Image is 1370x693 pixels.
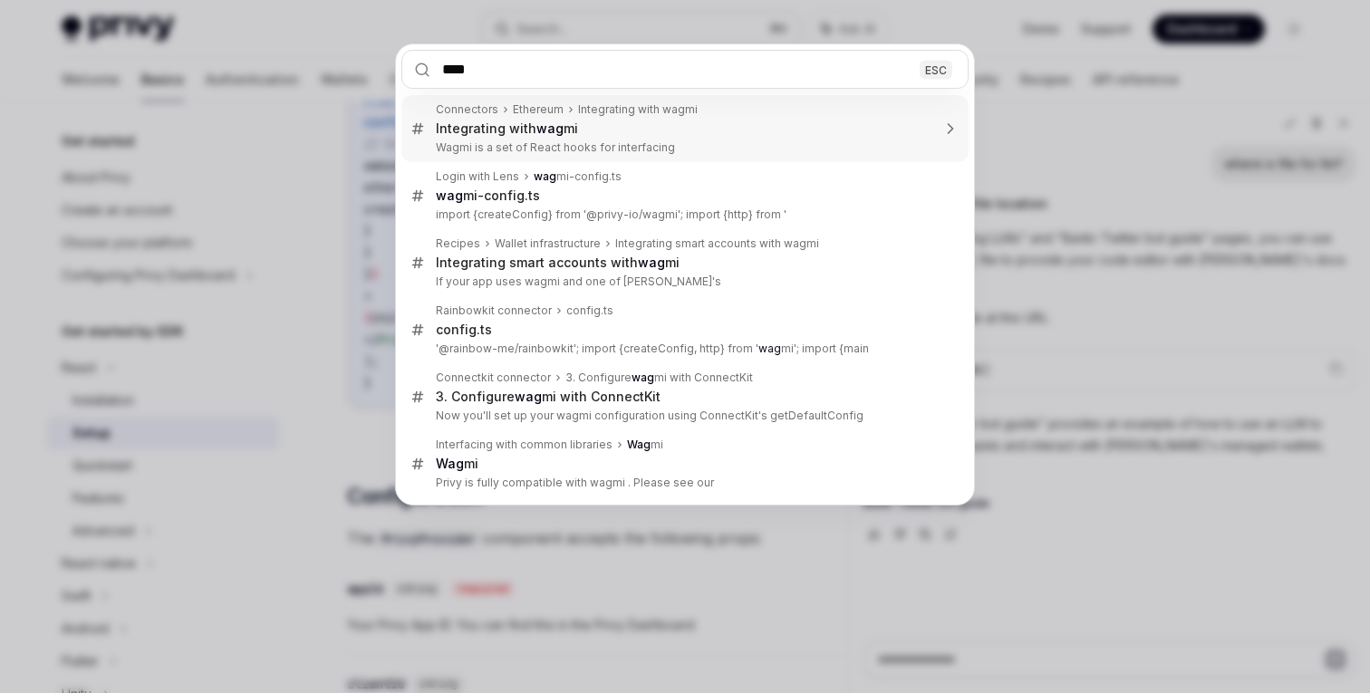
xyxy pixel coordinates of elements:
[758,342,781,355] b: wag
[436,102,498,117] div: Connectors
[534,169,556,183] b: wag
[436,303,552,318] div: Rainbowkit connector
[627,438,663,452] div: mi
[436,169,519,184] div: Login with Lens
[436,342,931,356] p: '@rainbow-me/rainbowkit'; import {createConfig, http} from ' mi'; import {main
[436,322,492,338] div: config.ts
[615,236,819,251] div: Integrating smart accounts with wagmi
[436,409,931,423] p: Now you'll set up your wagmi configuration using ConnectKit's getDefaultConfig
[436,120,578,137] div: Integrating with mi
[436,236,480,251] div: Recipes
[436,274,931,289] p: If your app uses wagmi and one of [PERSON_NAME]'s
[436,476,931,490] p: Privy is fully compatible with wagmi . Please see our
[638,255,665,270] b: wag
[436,255,680,271] div: Integrating smart accounts with mi
[436,188,540,204] div: mi-config.ts
[515,389,542,404] b: wag
[534,169,622,184] div: mi-config.ts
[436,456,478,472] div: mi
[578,102,698,117] div: Integrating with wagmi
[632,371,654,384] b: wag
[627,438,651,451] b: Wag
[513,102,564,117] div: Ethereum
[495,236,601,251] div: Wallet infrastructure
[436,207,931,222] p: import {createConfig} from '@privy-io/wagmi'; import {http} from '
[436,438,613,452] div: Interfacing with common libraries
[436,389,661,405] div: 3. Configure mi with ConnectKit
[436,456,464,471] b: Wag
[536,120,564,136] b: wag
[436,188,463,203] b: wag
[920,60,952,79] div: ESC
[436,140,931,155] p: Wagmi is a set of React hooks for interfacing
[565,371,753,385] div: 3. Configure mi with ConnectKit
[566,303,613,318] div: config.ts
[436,371,551,385] div: Connectkit connector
